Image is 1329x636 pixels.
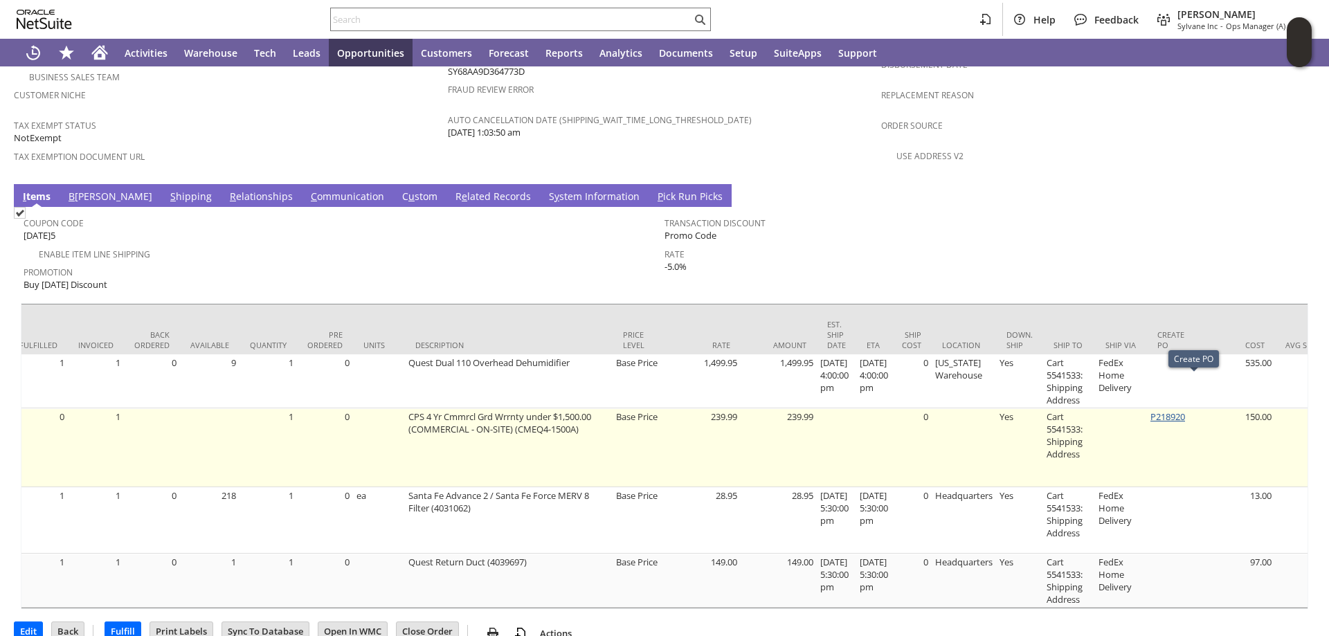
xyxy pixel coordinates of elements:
span: Forecast [489,46,529,60]
span: Setup [730,46,757,60]
span: y [554,190,559,203]
div: Shortcuts [50,39,83,66]
a: Customers [413,39,480,66]
span: Oracle Guided Learning Widget. To move around, please hold and drag [1287,43,1312,68]
td: 535.00 [1199,354,1275,408]
div: Est. Ship Date [827,319,846,350]
a: Business Sales Team [29,71,120,83]
a: Forecast [480,39,537,66]
td: 0 [297,408,353,487]
span: Buy [DATE] Discount [24,278,107,291]
span: Tech [254,46,276,60]
a: Analytics [591,39,651,66]
iframe: Click here to launch Oracle Guided Learning Help Panel [1287,17,1312,67]
td: Santa Fe Advance 2 / Santa Fe Force MERV 8 Filter (4031062) [405,487,613,554]
a: Rate [664,248,685,260]
a: Fraud Review Error [448,84,534,96]
div: ETA [867,340,881,350]
td: Headquarters [932,554,996,608]
td: 239.99 [664,408,741,487]
td: Yes [996,487,1043,554]
a: P218920 [1150,410,1185,423]
a: Pick Run Picks [654,190,726,205]
a: Customer Niche [14,89,86,101]
a: Activities [116,39,176,66]
td: 0 [297,554,353,608]
span: - [1220,21,1223,31]
td: 0 [124,354,180,408]
td: Cart 5541533: Shipping Address [1043,354,1095,408]
a: Tax Exempt Status [14,120,96,131]
td: [US_STATE] Warehouse [932,354,996,408]
span: [PERSON_NAME] [1177,8,1304,21]
td: [DATE] 5:30:00 pm [817,554,856,608]
td: 28.95 [664,487,741,554]
td: 1 [239,408,297,487]
td: 1 [68,354,124,408]
span: [DATE]5 [24,229,55,242]
a: Replacement reason [881,89,974,101]
td: 13.00 [1199,487,1275,554]
a: Auto Cancellation Date (shipping_wait_time_long_threshold_date) [448,114,752,126]
a: Communication [307,190,388,205]
span: R [230,190,236,203]
span: -5.0% [664,260,687,273]
td: 1 [239,354,297,408]
td: 1 [68,408,124,487]
span: Ops Manager (A) (F2L) [1226,21,1304,31]
td: 1 [180,554,239,608]
td: 9 [180,354,239,408]
td: 0 [124,487,180,554]
span: [DATE] 1:03:50 am [448,126,521,139]
td: Base Price [613,487,664,554]
td: FedEx Home Delivery [1095,354,1147,408]
a: Custom [399,190,441,205]
td: 28.95 [741,487,817,554]
div: Back Ordered [134,329,170,350]
td: [DATE] 5:30:00 pm [856,554,892,608]
a: Order Source [881,120,943,131]
td: 150.00 [1199,408,1275,487]
span: SY68AA9D364773D [448,65,525,78]
td: 1 [239,554,297,608]
span: C [311,190,317,203]
td: 218 [180,487,239,554]
span: Support [838,46,877,60]
span: Customers [421,46,472,60]
span: Feedback [1094,13,1139,26]
div: Invoiced [78,340,114,350]
a: Enable Item Line Shipping [39,248,150,260]
a: Items [19,190,54,205]
div: Create PO [1157,329,1188,350]
svg: Home [91,44,108,61]
td: [DATE] 4:00:00 pm [856,354,892,408]
td: 1 [68,554,124,608]
td: 149.00 [664,554,741,608]
td: FedEx Home Delivery [1095,554,1147,608]
td: Quest Dual 110 Overhead Dehumidifier [405,354,613,408]
span: B [69,190,75,203]
td: FedEx Home Delivery [1095,487,1147,554]
a: Documents [651,39,721,66]
span: NotExempt [14,131,62,145]
td: 1 [9,487,68,554]
span: SuiteApps [774,46,822,60]
a: Relationships [226,190,296,205]
td: Cart 5541533: Shipping Address [1043,554,1095,608]
td: 1,499.95 [741,354,817,408]
td: Headquarters [932,487,996,554]
div: Down. Ship [1006,329,1033,350]
a: Leads [284,39,329,66]
svg: Recent Records [25,44,42,61]
td: 0 [124,554,180,608]
td: 0 [892,554,932,608]
td: 1 [9,354,68,408]
div: Ship Via [1105,340,1137,350]
a: Promotion [24,266,73,278]
span: Analytics [599,46,642,60]
a: Home [83,39,116,66]
td: [DATE] 5:30:00 pm [817,487,856,554]
td: Cart 5541533: Shipping Address [1043,408,1095,487]
td: 0 [892,408,932,487]
svg: logo [17,10,72,29]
